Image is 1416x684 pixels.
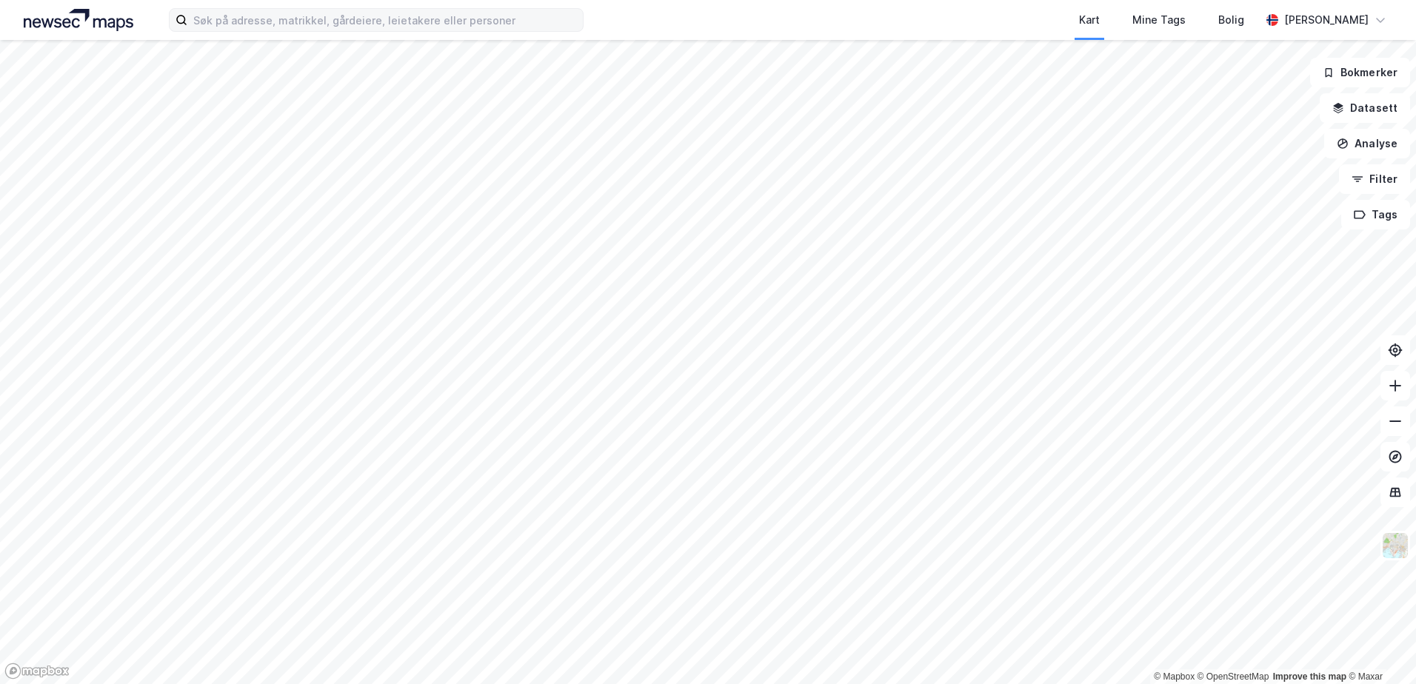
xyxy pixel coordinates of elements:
button: Datasett [1320,93,1410,123]
input: Søk på adresse, matrikkel, gårdeiere, leietakere eller personer [187,9,583,31]
a: Mapbox [1154,671,1195,682]
button: Bokmerker [1310,58,1410,87]
div: Kart [1079,11,1100,29]
img: logo.a4113a55bc3d86da70a041830d287a7e.svg [24,9,133,31]
iframe: Chat Widget [1342,613,1416,684]
button: Analyse [1324,129,1410,158]
a: Improve this map [1273,671,1346,682]
img: Z [1381,532,1409,560]
button: Tags [1341,200,1410,229]
div: Kontrollprogram for chat [1342,613,1416,684]
a: Mapbox homepage [4,663,70,680]
div: [PERSON_NAME] [1284,11,1369,29]
button: Filter [1339,164,1410,194]
div: Mine Tags [1132,11,1186,29]
div: Bolig [1218,11,1244,29]
a: OpenStreetMap [1198,671,1269,682]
